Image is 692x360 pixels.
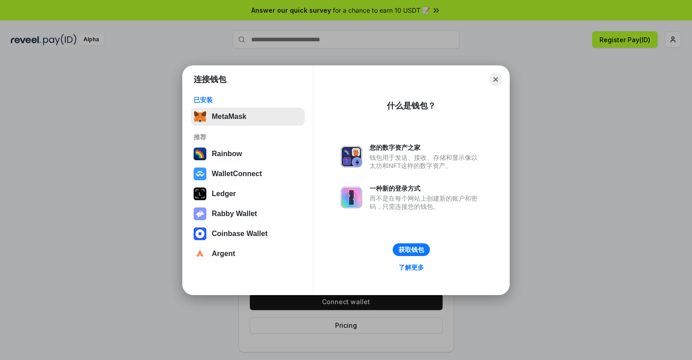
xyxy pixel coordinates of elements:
div: 而不是在每个网站上创建新的账户和密码，只需连接您的钱包。 [370,194,482,211]
div: Coinbase Wallet [212,230,268,238]
img: svg+xml,%3Csvg%20width%3D%22120%22%20height%3D%22120%22%20viewBox%3D%220%200%20120%20120%22%20fil... [194,148,206,160]
img: svg+xml,%3Csvg%20xmlns%3D%22http%3A%2F%2Fwww.w3.org%2F2000%2Fsvg%22%20fill%3D%22none%22%20viewBox... [341,146,362,168]
div: Argent [212,250,235,258]
button: Close [489,73,502,86]
a: 了解更多 [393,261,429,273]
img: svg+xml,%3Csvg%20fill%3D%22none%22%20height%3D%2233%22%20viewBox%3D%220%200%2035%2033%22%20width%... [194,110,206,123]
img: svg+xml,%3Csvg%20width%3D%2228%22%20height%3D%2228%22%20viewBox%3D%220%200%2028%2028%22%20fill%3D... [194,247,206,260]
img: svg+xml,%3Csvg%20xmlns%3D%22http%3A%2F%2Fwww.w3.org%2F2000%2Fsvg%22%20fill%3D%22none%22%20viewBox... [194,207,206,220]
button: Coinbase Wallet [191,225,305,243]
div: Ledger [212,190,236,198]
button: MetaMask [191,108,305,126]
button: WalletConnect [191,165,305,183]
div: 了解更多 [399,263,424,271]
img: svg+xml,%3Csvg%20xmlns%3D%22http%3A%2F%2Fwww.w3.org%2F2000%2Fsvg%22%20width%3D%2228%22%20height%3... [194,187,206,200]
h1: 连接钱包 [194,74,226,85]
img: svg+xml,%3Csvg%20width%3D%2228%22%20height%3D%2228%22%20viewBox%3D%220%200%2028%2028%22%20fill%3D... [194,168,206,180]
button: Ledger [191,185,305,203]
img: svg+xml,%3Csvg%20xmlns%3D%22http%3A%2F%2Fwww.w3.org%2F2000%2Fsvg%22%20fill%3D%22none%22%20viewBox... [341,187,362,208]
button: Argent [191,245,305,263]
div: 钱包用于发送、接收、存储和显示像以太坊和NFT这样的数字资产。 [370,153,482,170]
div: 已安装 [194,96,302,104]
div: MetaMask [212,113,246,121]
div: 一种新的登录方式 [370,184,482,192]
button: Rainbow [191,145,305,163]
div: 推荐 [194,133,302,141]
button: 获取钱包 [393,243,430,256]
button: Rabby Wallet [191,205,305,223]
div: 获取钱包 [399,246,424,254]
div: 什么是钱包？ [387,100,436,111]
img: svg+xml,%3Csvg%20width%3D%2228%22%20height%3D%2228%22%20viewBox%3D%220%200%2028%2028%22%20fill%3D... [194,227,206,240]
div: Rabby Wallet [212,210,257,218]
div: WalletConnect [212,170,262,178]
div: 您的数字资产之家 [370,143,482,152]
div: Rainbow [212,150,242,158]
